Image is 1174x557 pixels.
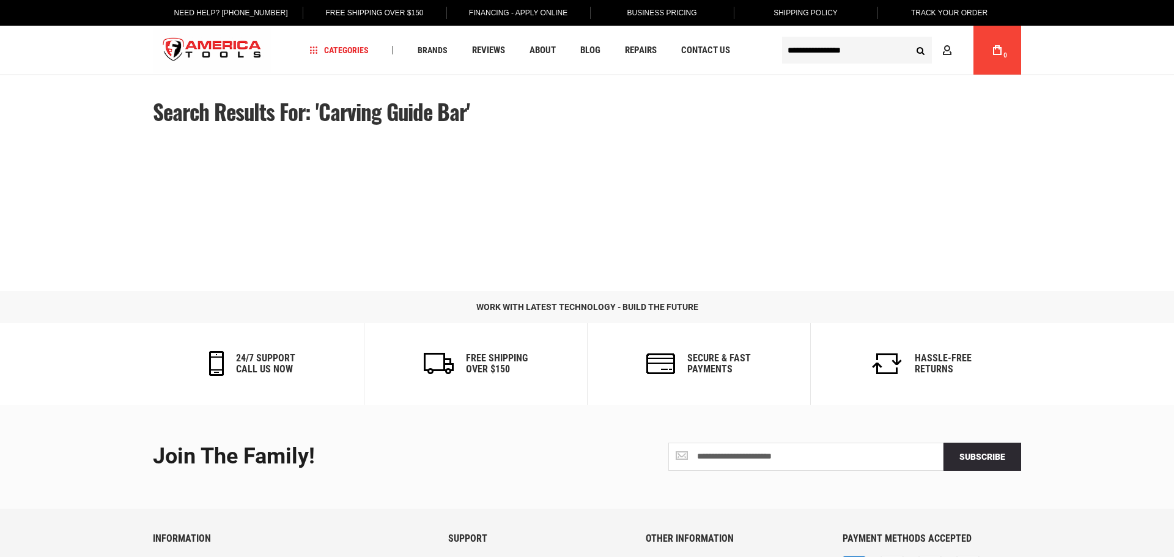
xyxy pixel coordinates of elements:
[681,46,730,55] span: Contact Us
[843,533,1021,544] h6: PAYMENT METHODS ACCEPTED
[530,46,556,55] span: About
[575,42,606,59] a: Blog
[305,42,374,59] a: Categories
[943,443,1021,471] button: Subscribe
[153,28,271,73] a: store logo
[153,95,470,127] span: Search results for: 'carving guide bar'
[909,39,932,62] button: Search
[959,452,1005,462] span: Subscribe
[986,26,1009,75] a: 0
[773,9,838,17] span: Shipping Policy
[472,46,505,55] span: Reviews
[418,46,448,54] span: Brands
[467,42,511,59] a: Reviews
[524,42,561,59] a: About
[915,353,972,374] h6: Hassle-Free Returns
[153,533,430,544] h6: INFORMATION
[310,46,369,54] span: Categories
[153,444,578,469] div: Join the Family!
[448,533,627,544] h6: SUPPORT
[412,42,453,59] a: Brands
[625,46,657,55] span: Repairs
[646,533,824,544] h6: OTHER INFORMATION
[619,42,662,59] a: Repairs
[676,42,736,59] a: Contact Us
[466,353,528,374] h6: Free Shipping Over $150
[236,353,295,374] h6: 24/7 support call us now
[580,46,600,55] span: Blog
[153,28,271,73] img: America Tools
[1003,52,1007,59] span: 0
[687,353,751,374] h6: secure & fast payments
